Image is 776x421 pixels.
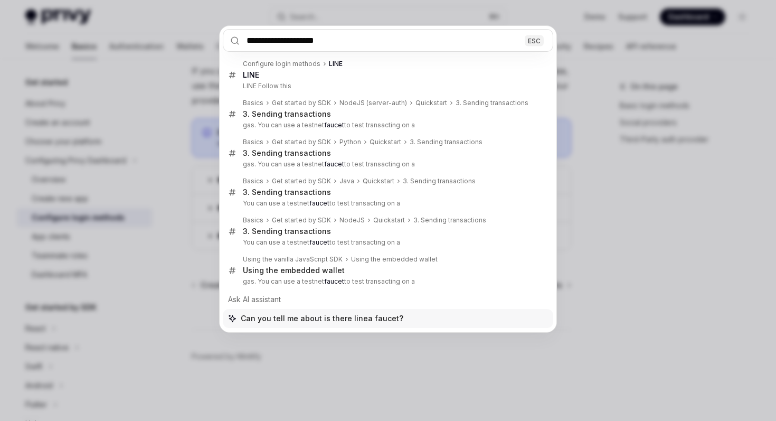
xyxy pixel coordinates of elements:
div: Basics [243,216,263,224]
div: Quickstart [373,216,405,224]
div: Quickstart [363,177,394,185]
div: Basics [243,138,263,146]
b: faucet [324,160,344,168]
div: NodeJS [339,216,365,224]
div: 3. Sending transactions [243,109,331,119]
div: 3. Sending transactions [243,227,331,236]
div: 3. Sending transactions [403,177,476,185]
b: faucet [309,199,329,207]
div: Using the embedded wallet [243,266,345,275]
div: NodeJS (server-auth) [339,99,407,107]
div: Ask AI assistant [223,290,553,309]
p: LINE Follow this [243,82,531,90]
b: LINE [243,70,259,79]
div: 3. Sending transactions [243,148,331,158]
div: Get started by SDK [272,138,331,146]
span: Can you tell me about is there linea faucet? [241,313,403,324]
p: gas. You can use a testnet to test transacting on a [243,160,531,169]
div: Basics [243,177,263,185]
div: Get started by SDK [272,99,331,107]
div: 3. Sending transactions [413,216,486,224]
div: 3. Sending transactions [456,99,528,107]
div: Python [339,138,361,146]
div: Basics [243,99,263,107]
p: gas. You can use a testnet to test transacting on a [243,277,531,286]
b: faucet [309,238,329,246]
div: Get started by SDK [272,216,331,224]
div: Get started by SDK [272,177,331,185]
div: 3. Sending transactions [410,138,482,146]
div: Quickstart [415,99,447,107]
p: gas. You can use a testnet to test transacting on a [243,121,531,129]
b: LINE [329,60,343,68]
div: ESC [525,35,544,46]
div: 3. Sending transactions [243,188,331,197]
p: You can use a testnet to test transacting on a [243,238,531,247]
div: Quickstart [370,138,401,146]
b: faucet [324,121,344,129]
div: Using the vanilla JavaScript SDK [243,255,343,264]
div: Using the embedded wallet [351,255,438,264]
p: You can use a testnet to test transacting on a [243,199,531,208]
div: Configure login methods [243,60,320,68]
div: Java [339,177,354,185]
b: faucet [324,277,344,285]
